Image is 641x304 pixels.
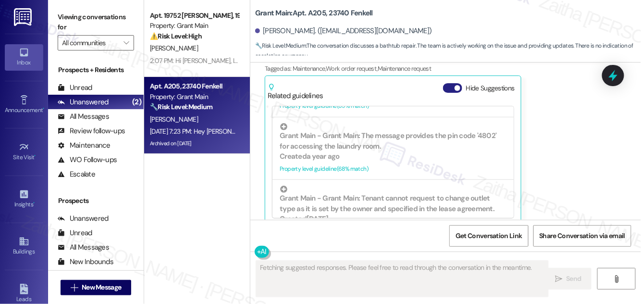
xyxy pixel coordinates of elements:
div: Review follow-ups [58,126,125,136]
div: Unread [58,83,92,93]
div: Related guidelines [268,83,323,101]
label: Viewing conversations for [58,10,134,35]
div: Apt. A205, 23740 Fenkell [150,81,239,91]
i:  [123,39,129,47]
div: Archived on [DATE] [149,138,240,150]
span: [PERSON_NAME] [150,44,198,52]
input: All communities [62,35,119,51]
b: Grant Main: Apt. A205, 23740 Fenkell [255,8,373,18]
span: Get Conversation Link [456,231,522,241]
label: Hide Suggestions [466,83,515,93]
textarea: Fetching suggested responses. Please feel free to read through the conversation in the meantime. [256,261,548,297]
div: Prospects [48,196,144,206]
button: New Message [61,280,132,295]
div: [DATE] 7:23 PM: Hey [PERSON_NAME], we appreciate your text! We'll be back at 11AM to help you out... [150,127,573,136]
span: Maintenance request [378,64,431,73]
a: Insights • [5,186,43,212]
strong: 🔧 Risk Level: Medium [150,102,212,111]
div: All Messages [58,112,109,122]
span: Send [566,274,581,284]
div: Created a year ago [280,152,506,162]
div: Property: Grant Main [150,92,239,102]
img: ResiDesk Logo [14,8,34,26]
a: Inbox [5,44,43,70]
a: Site Visit • [5,139,43,165]
div: (2) [130,95,144,110]
div: [PERSON_NAME]. ([EMAIL_ADDRESS][DOMAIN_NAME]) [255,26,432,36]
div: New Inbounds [58,257,113,267]
span: • [33,200,35,206]
strong: ⚠️ Risk Level: High [150,32,202,40]
span: Work order request , [326,64,378,73]
span: Maintenance , [293,64,326,73]
div: Grant Main - Grant Main: Tenant cannot request to change outlet type as it is set by the owner an... [280,186,506,214]
strong: 🔧 Risk Level: Medium [255,42,306,50]
span: : The conversation discusses a bathtub repair. The team is actively working on the issue and prov... [255,41,641,62]
i:  [613,275,620,283]
div: All Messages [58,242,109,253]
div: Unanswered [58,214,109,224]
span: Share Conversation via email [540,231,625,241]
div: Unread [58,228,92,238]
div: Tagged as: [265,62,602,76]
span: • [35,152,36,159]
button: Get Conversation Link [449,225,528,247]
button: Share Conversation via email [533,225,631,247]
div: WO Follow-ups [58,155,117,165]
div: Prospects + Residents [48,65,144,75]
div: Grant Main - Grant Main: The message provides the pin code '4802' for accessing the laundry room. [280,123,506,152]
a: Buildings [5,233,43,259]
div: Maintenance [58,140,111,151]
div: Unanswered [58,97,109,107]
div: Property level guideline ( 69 % match) [280,101,506,111]
div: Property: Grant Main [150,21,239,31]
button: Send [545,268,592,290]
div: Escalate [58,169,95,179]
span: New Message [82,282,121,292]
div: Apt. 19752 [PERSON_NAME], 19752 [PERSON_NAME] [150,11,239,21]
i:  [71,284,78,291]
div: Created [DATE] [280,214,506,224]
span: [PERSON_NAME] [150,115,198,124]
span: • [43,105,44,112]
div: Property level guideline ( 68 % match) [280,164,506,174]
i:  [555,275,562,283]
